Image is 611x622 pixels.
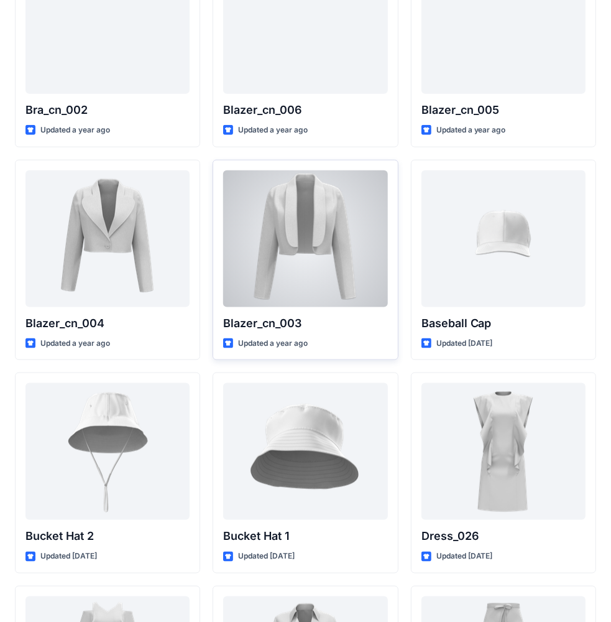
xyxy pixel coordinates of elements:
[223,170,387,307] a: Blazer_cn_003
[436,124,506,137] p: Updated a year ago
[40,124,110,137] p: Updated a year ago
[25,170,190,307] a: Blazer_cn_004
[223,527,387,545] p: Bucket Hat 1
[436,550,493,563] p: Updated [DATE]
[25,527,190,545] p: Bucket Hat 2
[25,383,190,520] a: Bucket Hat 2
[25,315,190,332] p: Blazer_cn_004
[25,101,190,119] p: Bra_cn_002
[223,315,387,332] p: Blazer_cn_003
[421,527,586,545] p: Dress_026
[40,550,97,563] p: Updated [DATE]
[421,383,586,520] a: Dress_026
[223,383,387,520] a: Bucket Hat 1
[238,550,295,563] p: Updated [DATE]
[40,337,110,350] p: Updated a year ago
[436,337,493,350] p: Updated [DATE]
[421,170,586,307] a: Baseball Cap
[223,101,387,119] p: Blazer_cn_006
[421,315,586,332] p: Baseball Cap
[421,101,586,119] p: Blazer_cn_005
[238,124,308,137] p: Updated a year ago
[238,337,308,350] p: Updated a year ago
